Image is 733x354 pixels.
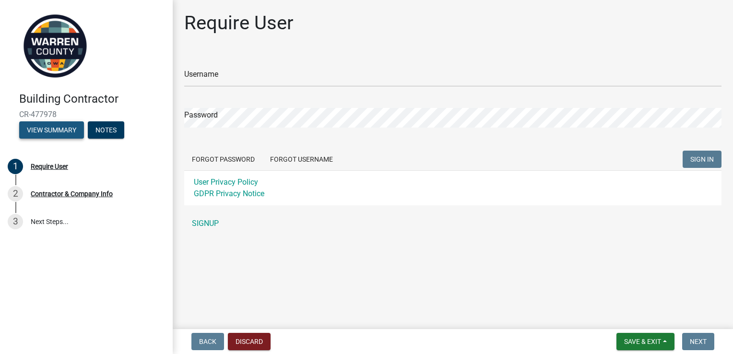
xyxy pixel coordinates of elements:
[31,190,113,197] div: Contractor & Company Info
[624,338,661,345] span: Save & Exit
[19,127,84,134] wm-modal-confirm: Summary
[8,186,23,201] div: 2
[683,151,721,168] button: SIGN IN
[690,338,707,345] span: Next
[184,12,294,35] h1: Require User
[194,189,264,198] a: GDPR Privacy Notice
[88,127,124,134] wm-modal-confirm: Notes
[19,121,84,139] button: View Summary
[682,333,714,350] button: Next
[191,333,224,350] button: Back
[184,151,262,168] button: Forgot Password
[616,333,674,350] button: Save & Exit
[88,121,124,139] button: Notes
[19,92,165,106] h4: Building Contractor
[690,155,714,163] span: SIGN IN
[8,159,23,174] div: 1
[228,333,271,350] button: Discard
[262,151,341,168] button: Forgot Username
[199,338,216,345] span: Back
[8,214,23,229] div: 3
[19,110,154,119] span: CR-477978
[19,10,91,82] img: Warren County, Iowa
[31,163,68,170] div: Require User
[194,177,258,187] a: User Privacy Policy
[184,214,721,233] a: SIGNUP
